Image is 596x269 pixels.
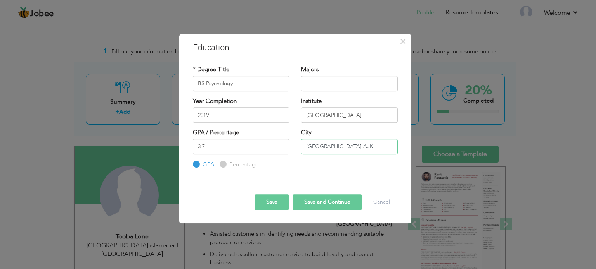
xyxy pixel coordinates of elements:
label: Year Completion [193,97,237,105]
button: Save and Continue [293,194,362,210]
label: * Degree Title [193,65,229,74]
label: GPA [201,161,214,169]
label: Institute [301,97,322,105]
label: Majors [301,65,319,74]
button: Cancel [366,194,398,210]
button: Close [397,35,409,48]
span: × [400,34,406,48]
h3: Education [193,42,398,53]
label: City [301,129,312,137]
label: Percentage [227,161,258,169]
label: GPA / Percentage [193,129,239,137]
button: Save [255,194,289,210]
